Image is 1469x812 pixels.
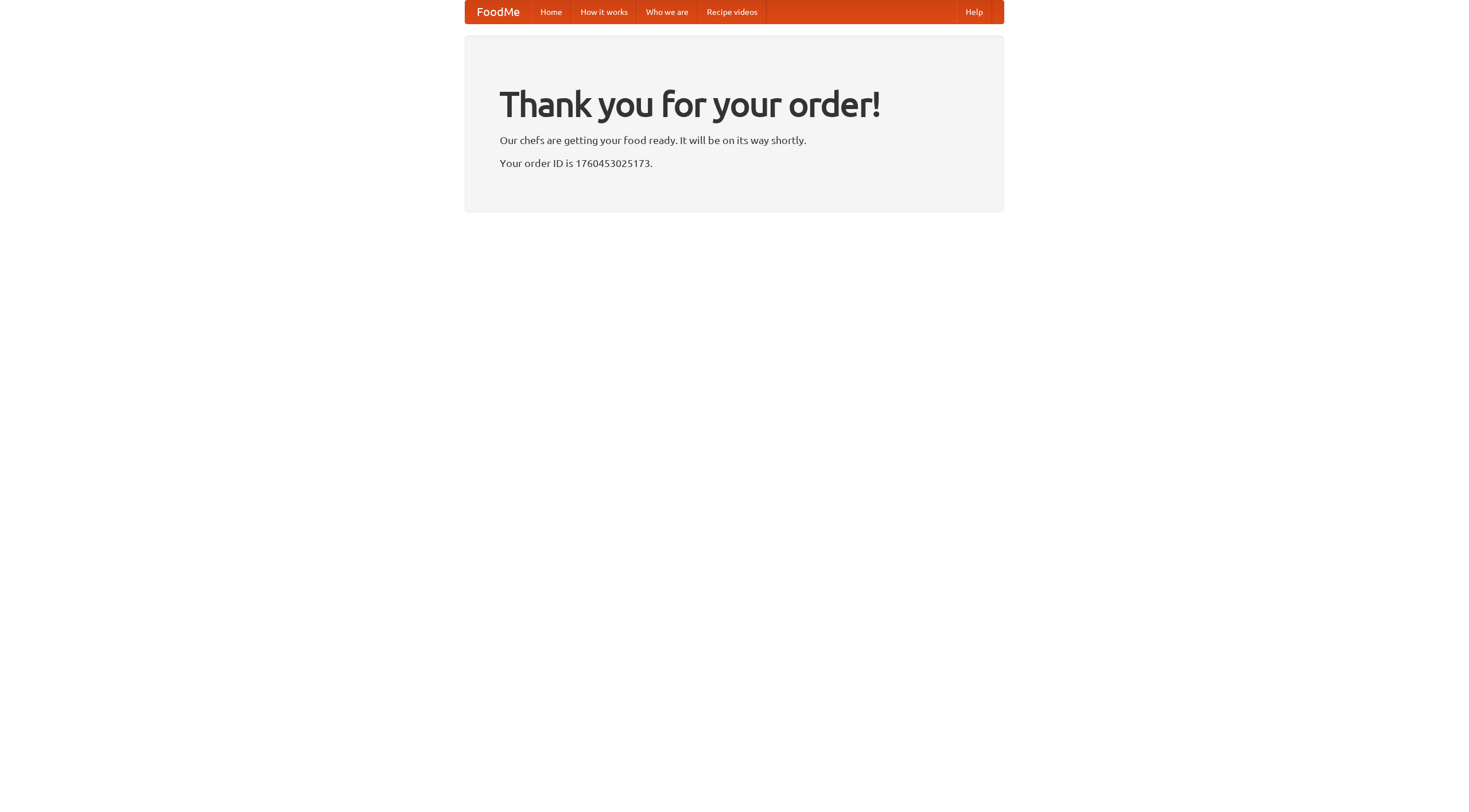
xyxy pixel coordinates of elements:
a: Home [531,1,572,24]
a: Who we are [637,1,698,24]
a: Recipe videos [698,1,767,24]
a: FoodMe [465,1,531,24]
p: Our chefs are getting your food ready. It will be on its way shortly. [500,131,969,149]
h1: Thank you for your order! [500,76,969,131]
a: How it works [572,1,637,24]
p: Your order ID is 1760453025173. [500,154,969,172]
a: Help [957,1,992,24]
